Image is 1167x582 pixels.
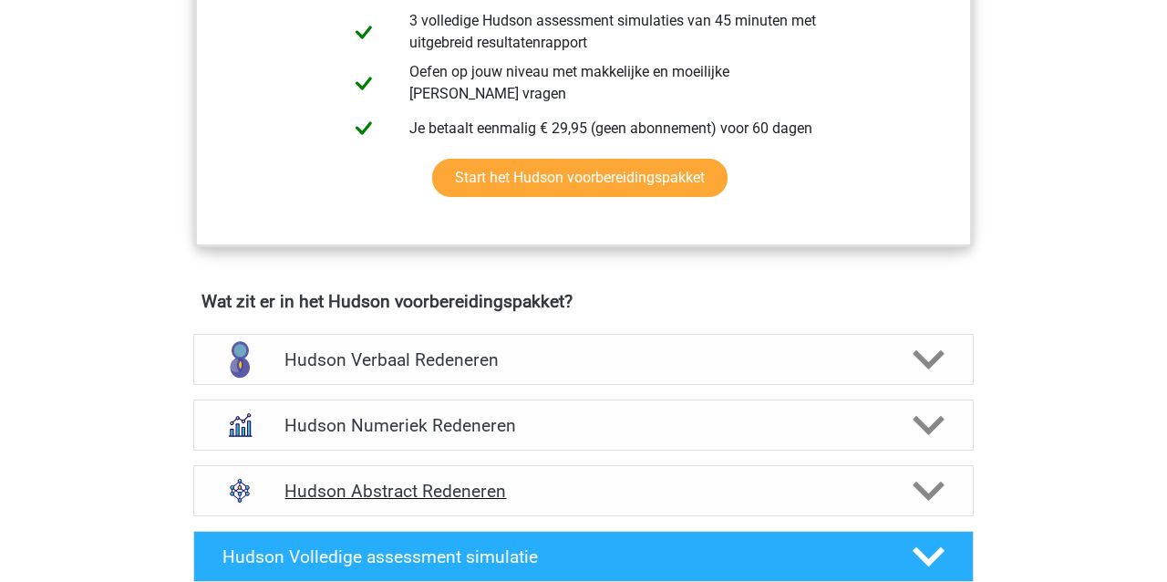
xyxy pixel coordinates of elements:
a: numeriek redeneren Hudson Numeriek Redeneren [186,400,981,451]
img: abstract redeneren [216,467,263,514]
a: Start het Hudson voorbereidingspakket [432,159,728,197]
img: verbaal redeneren [216,336,263,383]
h4: Hudson Verbaal Redeneren [284,349,882,370]
img: numeriek redeneren [216,401,263,449]
a: verbaal redeneren Hudson Verbaal Redeneren [186,334,981,385]
h4: Wat zit er in het Hudson voorbereidingspakket? [201,291,966,312]
h4: Hudson Numeriek Redeneren [284,415,882,436]
a: Hudson Volledige assessment simulatie [186,531,981,582]
h4: Hudson Abstract Redeneren [284,481,882,502]
h4: Hudson Volledige assessment simulatie [222,546,883,567]
a: abstract redeneren Hudson Abstract Redeneren [186,465,981,516]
